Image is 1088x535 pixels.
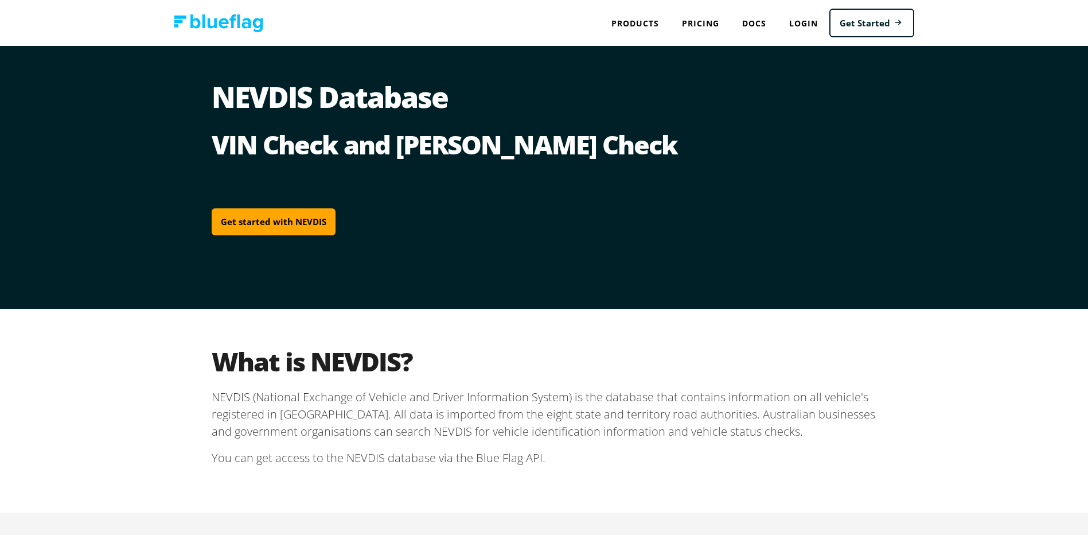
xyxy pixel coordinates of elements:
a: Pricing [670,11,731,35]
a: Login to Blue Flag application [778,11,829,35]
div: Products [600,11,670,35]
p: You can get access to the NEVDIS database via the Blue Flag API. [212,440,877,476]
h1: NEVDIS Database [212,83,877,129]
a: Docs [731,11,778,35]
p: NEVDIS (National Exchange of Vehicle and Driver Information System) is the database that contains... [212,389,877,440]
h2: What is NEVDIS? [212,346,877,377]
a: Get Started [829,9,914,38]
img: Blue Flag logo [174,14,263,32]
a: Get started with NEVDIS [212,208,336,235]
h2: VIN Check and [PERSON_NAME] Check [212,129,877,160]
